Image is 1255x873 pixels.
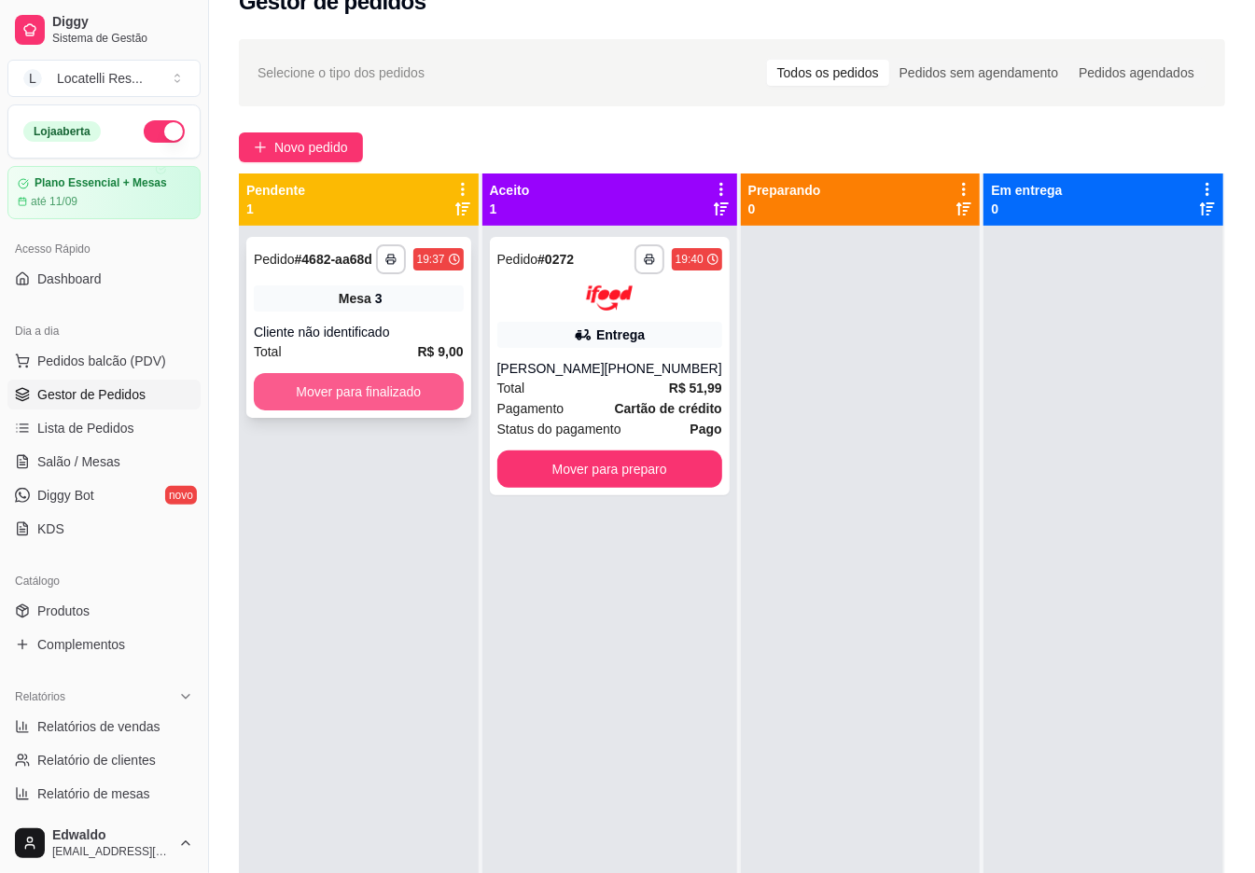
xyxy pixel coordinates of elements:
[254,341,282,362] span: Total
[254,252,295,267] span: Pedido
[7,346,201,376] button: Pedidos balcão (PDV)
[1068,60,1205,86] div: Pedidos agendados
[490,181,530,200] p: Aceito
[7,264,201,294] a: Dashboard
[37,486,94,505] span: Diggy Bot
[23,121,101,142] div: Loja aberta
[52,14,193,31] span: Diggy
[254,141,267,154] span: plus
[37,717,160,736] span: Relatórios de vendas
[52,31,193,46] span: Sistema de Gestão
[7,712,201,741] a: Relatórios de vendas
[690,422,722,436] strong: Pago
[375,289,383,308] div: 3
[37,352,166,370] span: Pedidos balcão (PDV)
[15,689,65,704] span: Relatórios
[37,520,64,538] span: KDS
[7,316,201,346] div: Dia a dia
[254,373,464,410] button: Mover para finalizado
[7,380,201,409] a: Gestor de Pedidos
[339,289,371,308] span: Mesa
[417,252,445,267] div: 19:37
[490,200,530,218] p: 1
[537,252,574,267] strong: # 0272
[246,200,305,218] p: 1
[144,120,185,143] button: Alterar Status
[52,844,171,859] span: [EMAIL_ADDRESS][DOMAIN_NAME]
[497,252,538,267] span: Pedido
[57,69,143,88] div: Locatelli Res ...
[7,745,201,775] a: Relatório de clientes
[7,413,201,443] a: Lista de Pedidos
[7,812,201,842] a: Relatório de fidelidadenovo
[7,480,201,510] a: Diggy Botnovo
[676,252,704,267] div: 19:40
[7,447,201,477] a: Salão / Mesas
[37,419,134,437] span: Lista de Pedidos
[767,60,889,86] div: Todos os pedidos
[497,450,722,488] button: Mover para preparo
[254,323,464,341] div: Cliente não identificado
[748,200,821,218] p: 0
[7,821,201,866] button: Edwaldo[EMAIL_ADDRESS][DOMAIN_NAME]
[239,132,363,162] button: Novo pedido
[37,385,146,404] span: Gestor de Pedidos
[497,378,525,398] span: Total
[605,359,722,378] div: [PHONE_NUMBER]
[37,270,102,288] span: Dashboard
[7,779,201,809] a: Relatório de mesas
[295,252,372,267] strong: # 4682-aa68d
[23,69,42,88] span: L
[991,200,1062,218] p: 0
[615,401,722,416] strong: Cartão de crédito
[497,398,565,419] span: Pagamento
[258,62,425,83] span: Selecione o tipo dos pedidos
[246,181,305,200] p: Pendente
[7,234,201,264] div: Acesso Rápido
[596,326,645,344] div: Entrega
[7,60,201,97] button: Select a team
[497,359,605,378] div: [PERSON_NAME]
[35,176,167,190] article: Plano Essencial + Mesas
[497,419,621,439] span: Status do pagamento
[669,381,722,395] strong: R$ 51,99
[37,784,150,803] span: Relatório de mesas
[52,827,171,844] span: Edwaldo
[7,514,201,544] a: KDS
[7,596,201,626] a: Produtos
[7,630,201,659] a: Complementos
[37,602,90,620] span: Produtos
[274,137,348,158] span: Novo pedido
[889,60,1068,86] div: Pedidos sem agendamento
[7,166,201,219] a: Plano Essencial + Mesasaté 11/09
[991,181,1062,200] p: Em entrega
[586,285,633,311] img: ifood
[418,344,464,359] strong: R$ 9,00
[37,635,125,654] span: Complementos
[31,194,77,209] article: até 11/09
[37,751,156,769] span: Relatório de clientes
[37,452,120,471] span: Salão / Mesas
[7,566,201,596] div: Catálogo
[748,181,821,200] p: Preparando
[7,7,201,52] a: DiggySistema de Gestão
